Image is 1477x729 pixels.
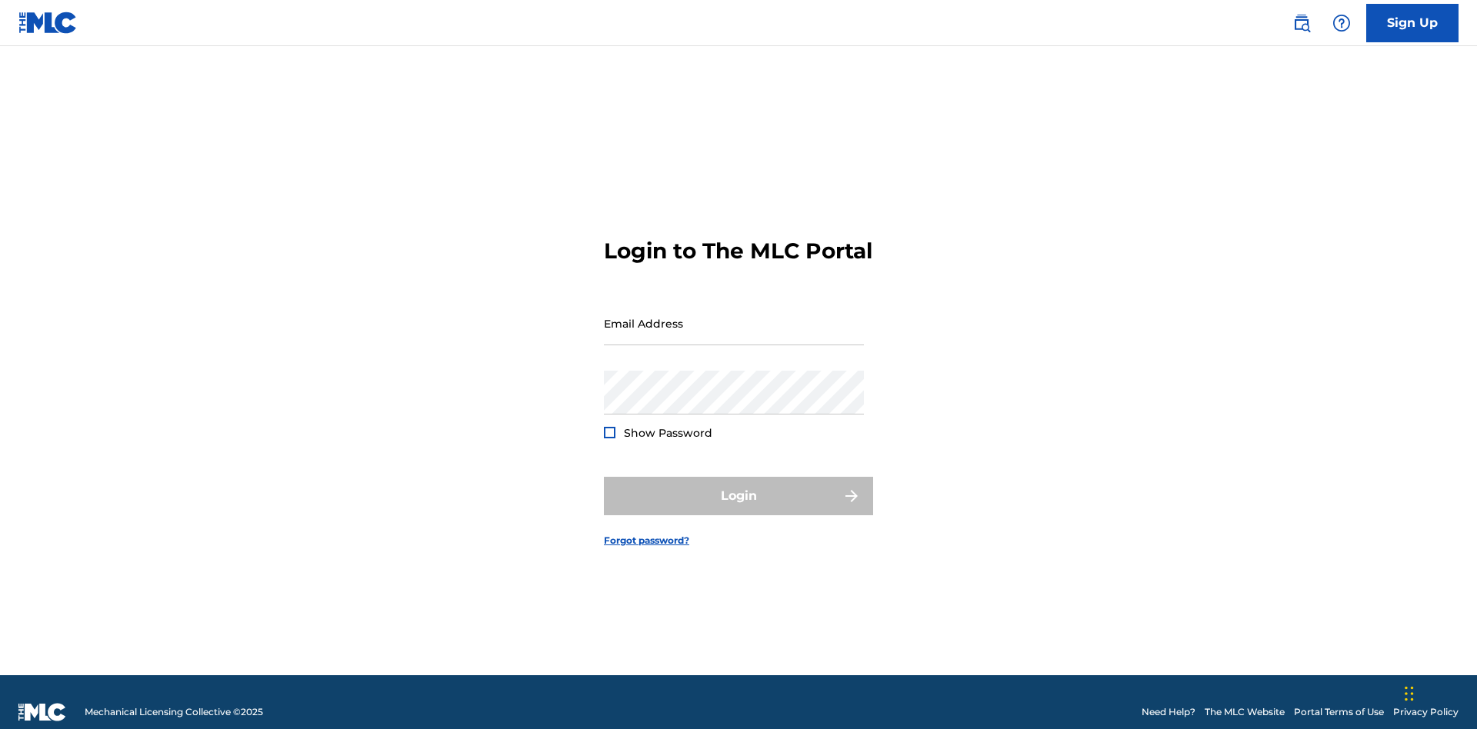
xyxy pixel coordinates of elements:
[1142,705,1195,719] a: Need Help?
[1294,705,1384,719] a: Portal Terms of Use
[85,705,263,719] span: Mechanical Licensing Collective © 2025
[624,426,712,440] span: Show Password
[1393,705,1459,719] a: Privacy Policy
[1332,14,1351,32] img: help
[1366,4,1459,42] a: Sign Up
[1286,8,1317,38] a: Public Search
[1405,671,1414,717] div: Drag
[604,534,689,548] a: Forgot password?
[1292,14,1311,32] img: search
[18,12,78,34] img: MLC Logo
[1205,705,1285,719] a: The MLC Website
[18,703,66,721] img: logo
[604,238,872,265] h3: Login to The MLC Portal
[1400,655,1477,729] iframe: Chat Widget
[1326,8,1357,38] div: Help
